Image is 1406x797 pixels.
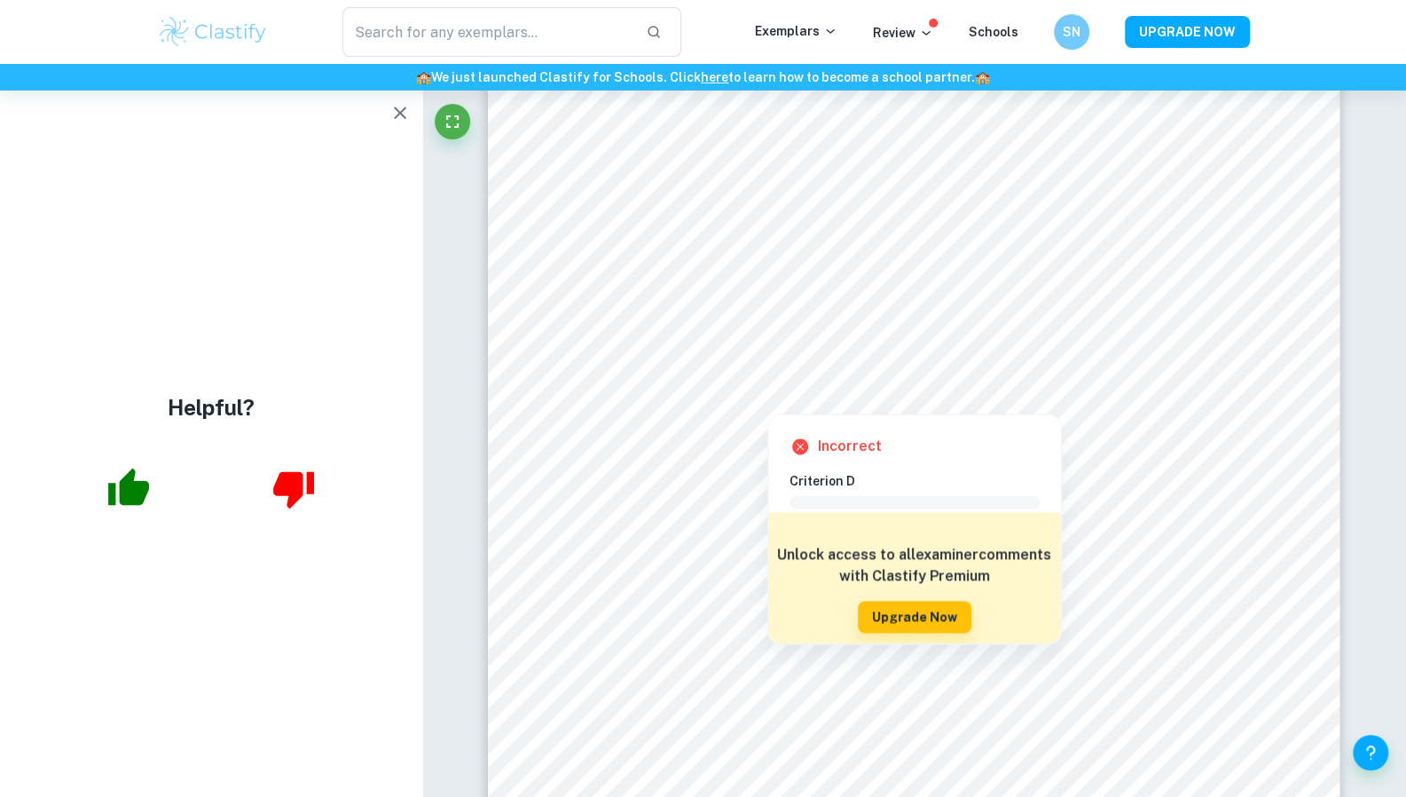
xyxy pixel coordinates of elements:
[416,70,431,84] span: 🏫
[435,104,470,139] button: Fullscreen
[789,471,1054,491] h6: Criterion D
[168,391,255,423] h4: Helpful?
[1054,14,1089,50] button: SN
[701,70,728,84] a: here
[1125,16,1250,48] button: UPGRADE NOW
[873,23,933,43] p: Review
[818,436,882,457] h6: Incorrect
[858,601,971,633] button: Upgrade Now
[342,7,632,57] input: Search for any exemplars...
[1353,735,1388,770] button: Help and Feedback
[755,21,837,41] p: Exemplars
[157,14,270,50] img: Clastify logo
[4,67,1402,87] h6: We just launched Clastify for Schools. Click to learn how to become a school partner.
[777,544,1052,587] h6: Unlock access to all examiner comments with Clastify Premium
[1061,22,1081,42] h6: SN
[969,25,1018,39] a: Schools
[975,70,990,84] span: 🏫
